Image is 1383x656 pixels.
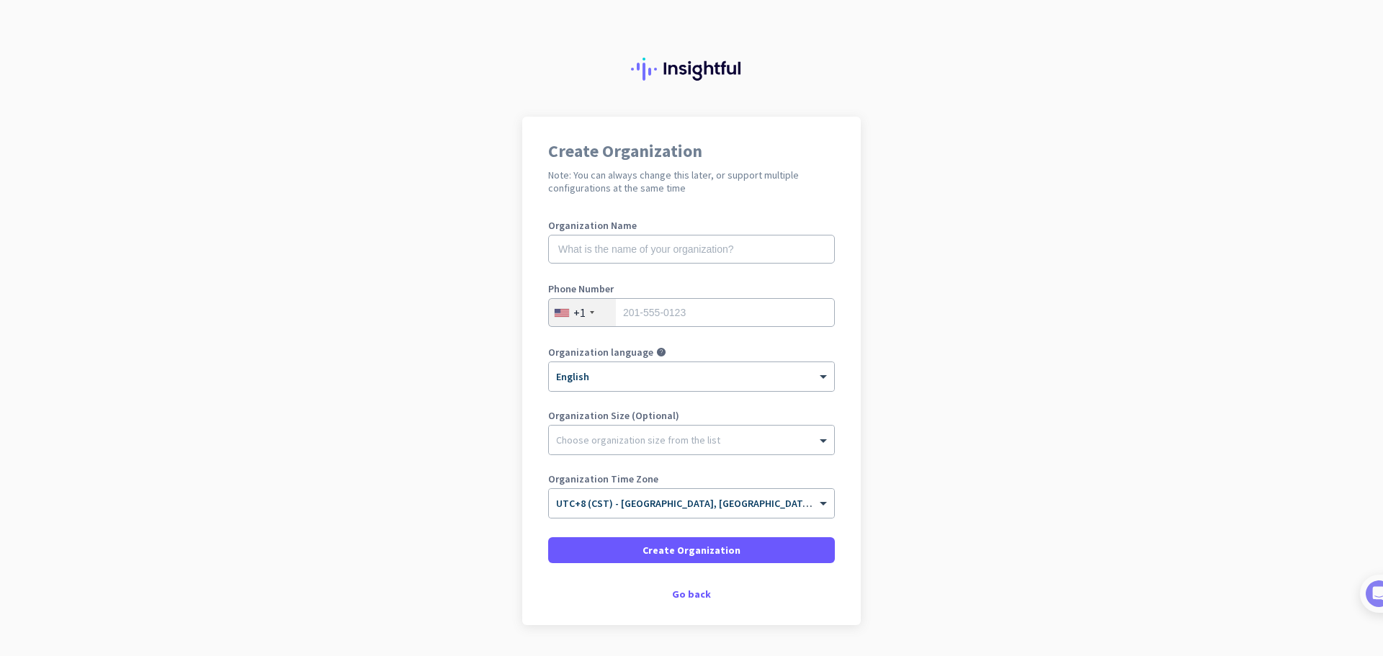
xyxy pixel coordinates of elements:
input: 201-555-0123 [548,298,835,327]
div: Go back [548,589,835,599]
label: Organization Time Zone [548,474,835,484]
label: Phone Number [548,284,835,294]
input: What is the name of your organization? [548,235,835,264]
h2: Note: You can always change this later, or support multiple configurations at the same time [548,169,835,194]
h1: Create Organization [548,143,835,160]
label: Organization language [548,347,653,357]
img: Insightful [631,58,752,81]
button: Create Organization [548,537,835,563]
span: Create Organization [643,543,740,557]
div: +1 [573,305,586,320]
label: Organization Name [548,220,835,230]
i: help [656,347,666,357]
label: Organization Size (Optional) [548,410,835,421]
